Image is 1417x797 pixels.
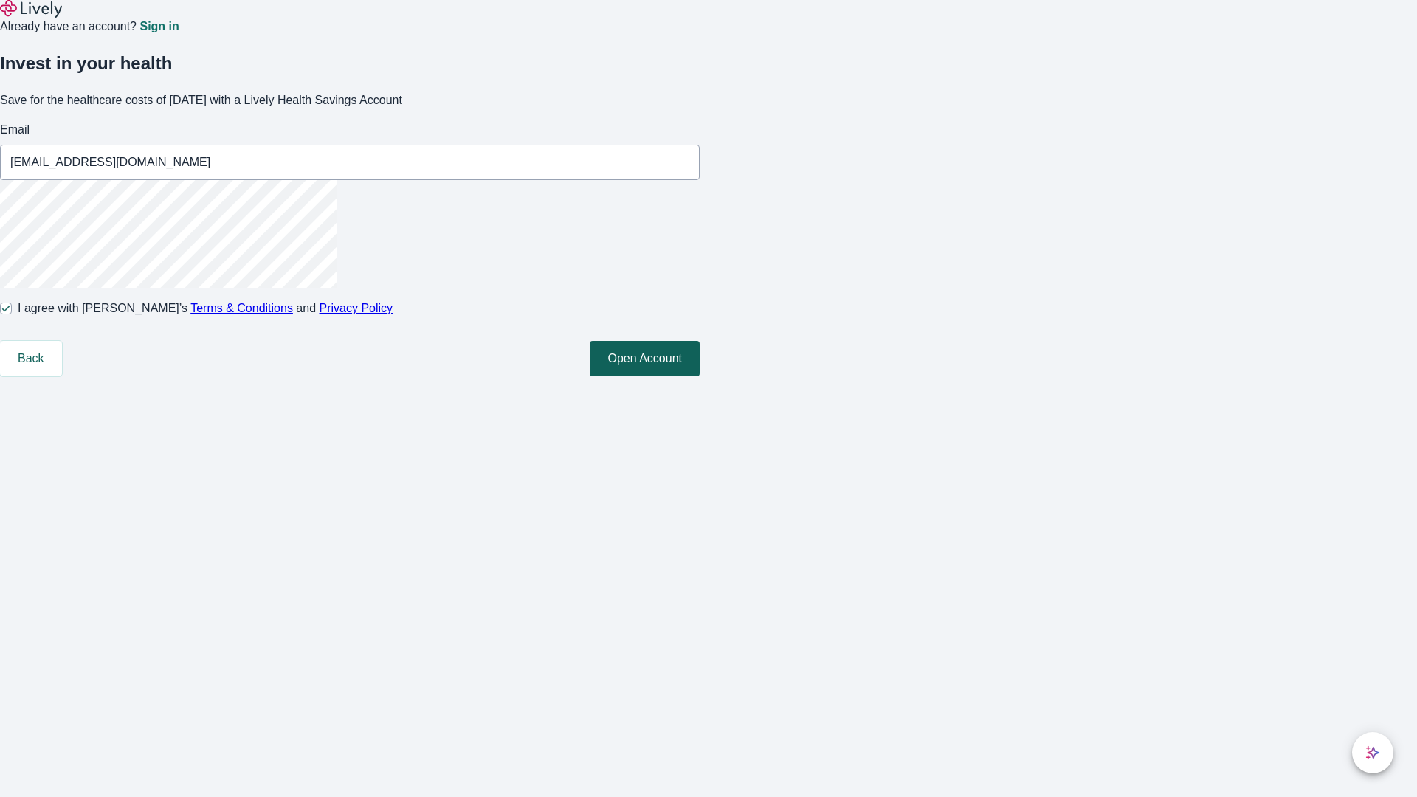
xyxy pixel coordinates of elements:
button: chat [1352,732,1393,773]
svg: Lively AI Assistant [1365,745,1380,760]
a: Terms & Conditions [190,302,293,314]
button: Open Account [590,341,700,376]
span: I agree with [PERSON_NAME]’s and [18,300,393,317]
a: Sign in [139,21,179,32]
a: Privacy Policy [320,302,393,314]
